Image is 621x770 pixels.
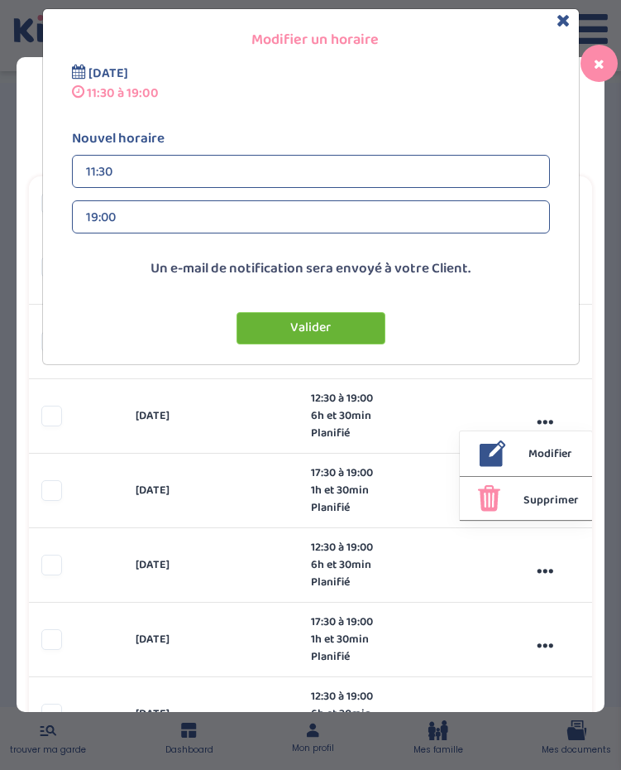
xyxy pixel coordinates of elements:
[86,201,536,234] div: 19:00
[55,30,566,51] h4: Modifier un horaire
[557,12,571,31] button: Close
[86,156,536,189] div: 11:30
[394,257,471,280] span: votre Client.
[47,258,575,280] p: Un e-mail de notification sera envoyé à
[88,63,128,84] span: [DATE]
[236,312,385,344] button: Valider
[87,83,159,103] span: 11:30 à 19:00
[60,128,562,150] label: Nouvel horaire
